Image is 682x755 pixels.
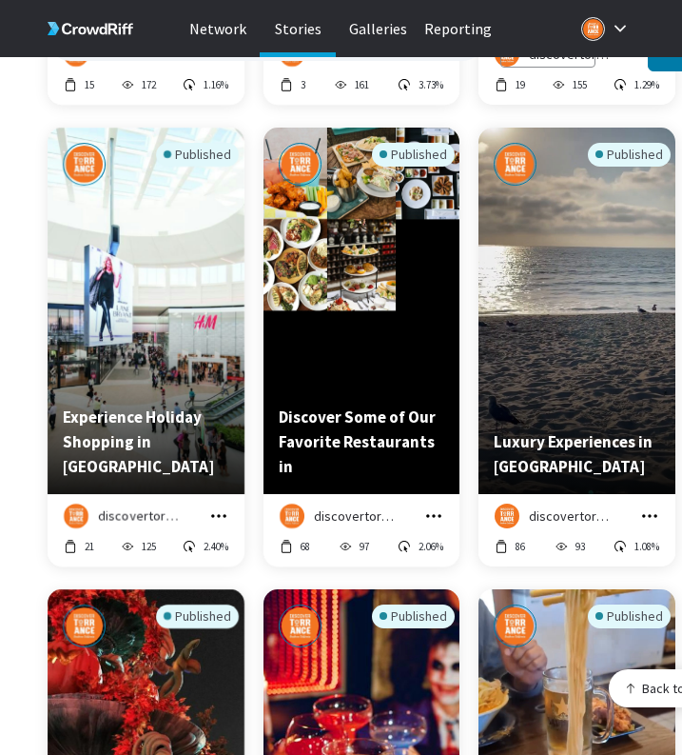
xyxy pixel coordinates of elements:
[333,76,370,93] button: 161
[85,539,94,554] p: 21
[397,538,444,555] button: 2.06%
[314,507,398,526] p: discovertorrance
[613,76,660,93] button: 1.29%
[279,143,322,186] img: discovertorrance
[419,539,443,554] p: 2.06%
[63,538,95,555] button: 21
[120,76,157,93] button: 172
[156,605,239,628] div: Published
[494,429,660,479] p: Luxury Experiences in Torrance
[48,481,244,498] a: Preview story titled 'Experience Holiday Shopping in Torrance'
[85,77,94,92] p: 15
[634,539,659,554] p: 1.08%
[280,504,304,528] img: discovertorrance
[551,76,588,93] button: 155
[554,538,586,555] button: 93
[64,504,88,528] img: discovertorrance
[372,605,455,628] div: Published
[516,539,525,554] p: 86
[279,538,311,555] button: 68
[301,539,310,554] p: 68
[573,77,587,92] p: 155
[142,77,156,92] p: 172
[494,538,526,555] button: 86
[204,539,228,554] p: 2.40%
[98,507,182,526] p: discovertorrance
[182,76,229,93] button: 1.16%
[397,76,444,93] button: 3.73%
[516,77,525,92] p: 19
[263,481,460,498] a: Preview story titled 'Discover Some of Our Favorite Restaurants in Torrance'
[581,17,605,41] img: Logo for Discover Torrance
[63,143,106,186] img: discovertorrance
[372,143,455,167] div: Published
[63,405,229,479] p: Experience Holiday Shopping in Torrance
[360,539,369,554] p: 97
[634,77,659,92] p: 1.29%
[182,538,229,555] button: 2.40%
[613,538,660,555] button: 1.08%
[478,481,675,498] a: Preview story titled 'Luxury Experiences in Torrance'
[156,143,239,167] div: Published
[63,76,95,93] button: 15
[494,76,526,93] button: 19
[495,504,519,528] img: discovertorrance
[588,605,671,628] div: Published
[355,77,369,92] p: 161
[588,143,671,167] div: Published
[204,77,228,92] p: 1.16%
[279,405,445,479] p: Discover Some of Our Favorite Restaurants in Torrance
[301,77,305,92] p: 3
[494,605,536,647] img: discovertorrance
[279,76,306,93] button: 3
[338,538,370,555] button: 97
[575,539,585,554] p: 93
[279,605,322,647] img: discovertorrance
[142,539,156,554] p: 125
[63,605,106,647] img: discovertorrance
[120,538,157,555] button: 125
[419,77,443,92] p: 3.73%
[529,507,613,526] p: discovertorrance
[494,143,536,186] img: discovertorrance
